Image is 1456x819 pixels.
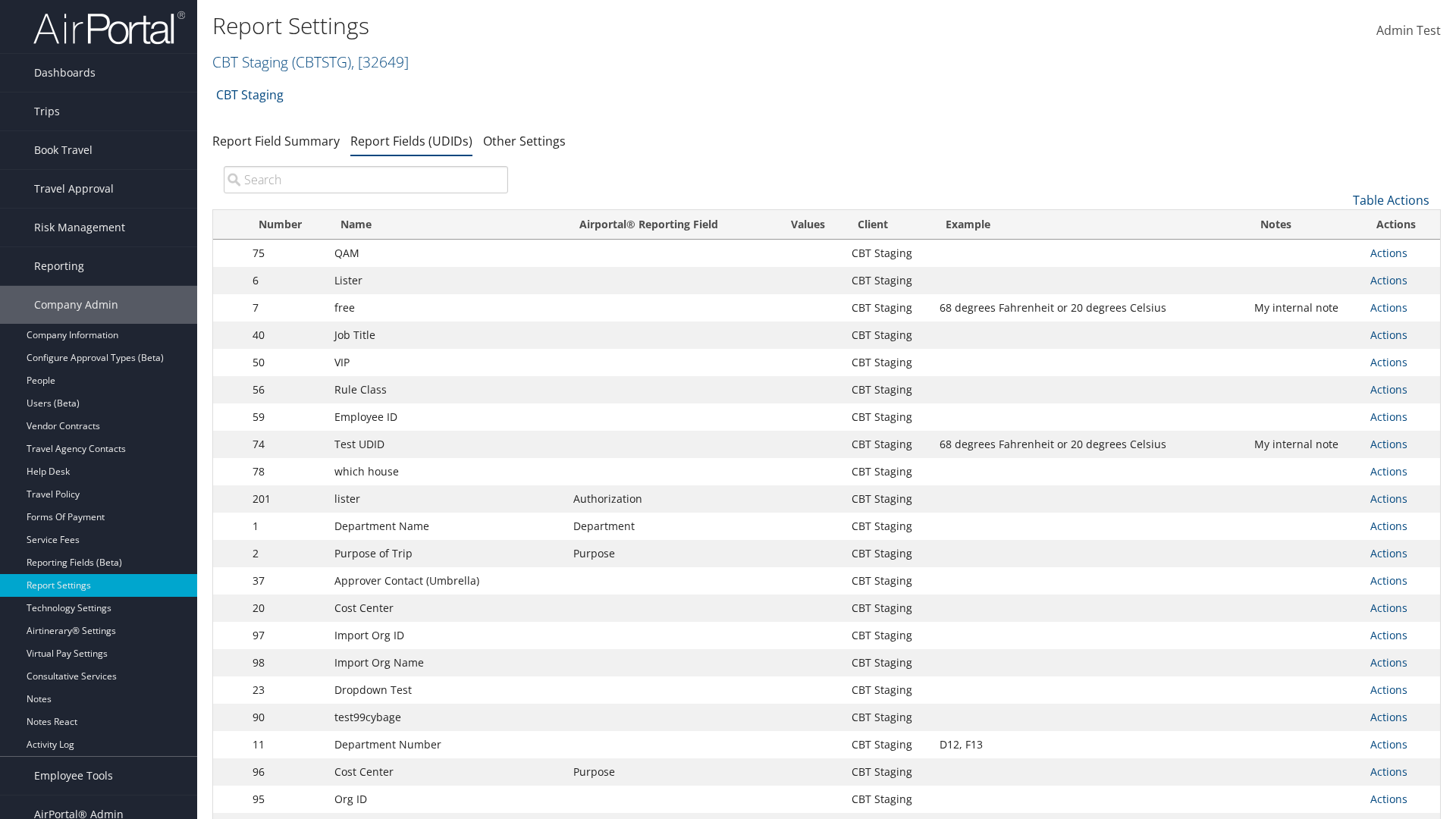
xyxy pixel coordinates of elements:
[1370,682,1407,697] a: Actions
[327,758,566,786] td: Cost Center
[932,294,1247,322] td: 68 degrees Fahrenheit or 20 degrees Celsius
[327,595,566,622] td: Cost Center
[844,322,932,349] td: CBT Staging
[1370,355,1407,369] a: Actions
[844,376,932,403] td: CBT Staging
[932,431,1247,458] td: 68 degrees Fahrenheit or 20 degrees Celsius
[245,294,327,322] td: 7
[1370,273,1407,287] a: Actions
[932,210,1247,240] th: Example
[245,567,327,595] td: 37
[245,649,327,676] td: 98
[245,676,327,704] td: 23
[292,52,351,72] span: ( CBTSTG )
[844,731,932,758] td: CBT Staging
[245,513,327,540] td: 1
[34,247,84,285] span: Reporting
[1247,294,1362,322] td: My internal note
[245,731,327,758] td: 11
[1370,573,1407,588] a: Actions
[245,704,327,731] td: 90
[327,349,566,376] td: VIP
[1370,491,1407,506] a: Actions
[844,649,932,676] td: CBT Staging
[844,567,932,595] td: CBT Staging
[245,758,327,786] td: 96
[1370,628,1407,642] a: Actions
[327,485,566,513] td: lister
[844,758,932,786] td: CBT Staging
[245,403,327,431] td: 59
[844,294,932,322] td: CBT Staging
[327,431,566,458] td: Test UDID
[327,676,566,704] td: Dropdown Test
[844,240,932,267] td: CBT Staging
[245,595,327,622] td: 20
[327,513,566,540] td: Department Name
[1376,22,1441,39] span: Admin Test
[213,210,245,240] th: : activate to sort column descending
[1247,210,1362,240] th: Notes
[1376,8,1441,55] a: Admin Test
[216,80,284,110] a: CBT Staging
[1370,519,1407,533] a: Actions
[327,786,566,813] td: Org ID
[1353,192,1429,209] a: Table Actions
[327,403,566,431] td: Employee ID
[212,133,340,149] a: Report Field Summary
[245,485,327,513] td: 201
[483,133,566,149] a: Other Settings
[566,540,772,567] td: Purpose
[1370,546,1407,560] a: Actions
[1370,464,1407,479] a: Actions
[327,294,566,322] td: free
[844,458,932,485] td: CBT Staging
[327,540,566,567] td: Purpose of Trip
[1370,792,1407,806] a: Actions
[566,210,772,240] th: Airportal&reg; Reporting Field
[844,403,932,431] td: CBT Staging
[245,240,327,267] td: 75
[1370,409,1407,424] a: Actions
[1370,655,1407,670] a: Actions
[212,52,409,72] a: CBT Staging
[245,431,327,458] td: 74
[844,431,932,458] td: CBT Staging
[33,10,185,45] img: airportal-logo.png
[245,786,327,813] td: 95
[566,513,772,540] td: Department
[245,349,327,376] td: 50
[351,52,409,72] span: , [ 32649 ]
[245,210,327,240] th: Number
[844,622,932,649] td: CBT Staging
[34,93,60,130] span: Trips
[34,131,93,169] span: Book Travel
[245,376,327,403] td: 56
[844,513,932,540] td: CBT Staging
[1370,601,1407,615] a: Actions
[327,704,566,731] td: test99cybage
[1370,764,1407,779] a: Actions
[327,458,566,485] td: which house
[245,322,327,349] td: 40
[34,54,96,92] span: Dashboards
[245,540,327,567] td: 2
[1370,737,1407,752] a: Actions
[34,209,125,246] span: Risk Management
[1370,300,1407,315] a: Actions
[844,786,932,813] td: CBT Staging
[224,166,508,193] input: Search
[932,731,1247,758] td: D12, F13
[327,567,566,595] td: Approver Contact (Umbrella)
[844,210,932,240] th: Client
[1370,382,1407,397] a: Actions
[844,349,932,376] td: CBT Staging
[1363,210,1440,240] th: Actions
[34,286,118,324] span: Company Admin
[1370,710,1407,724] a: Actions
[350,133,472,149] a: Report Fields (UDIDs)
[844,267,932,294] td: CBT Staging
[1370,328,1407,342] a: Actions
[327,210,566,240] th: Name
[34,170,114,208] span: Travel Approval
